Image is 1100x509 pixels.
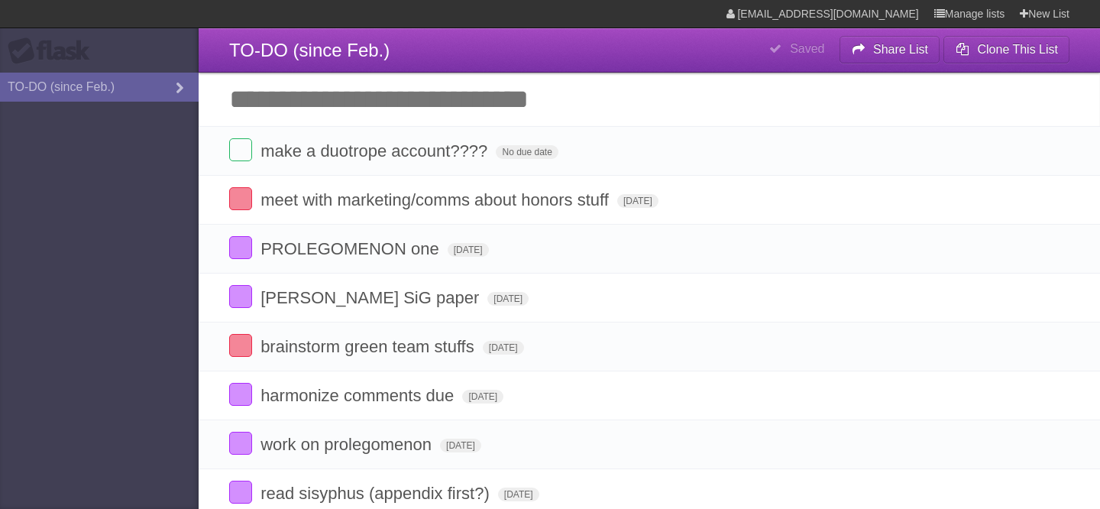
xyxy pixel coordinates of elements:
b: Clone This List [977,43,1058,56]
span: [DATE] [462,390,503,404]
label: Done [229,383,252,406]
span: No due date [496,145,558,159]
span: [PERSON_NAME] SiG paper [260,288,483,307]
label: Done [229,285,252,308]
span: [DATE] [448,243,489,257]
span: make a duotrope account???? [260,141,491,160]
b: Saved [790,42,824,55]
label: Done [229,236,252,259]
button: Share List [840,36,940,63]
div: Flask [8,37,99,65]
span: meet with marketing/comms about honors stuff [260,190,613,209]
button: Clone This List [943,36,1069,63]
span: brainstorm green team stuffs [260,337,478,356]
span: [DATE] [483,341,524,355]
span: PROLEGOMENON one [260,239,443,258]
label: Done [229,432,252,455]
span: harmonize comments due [260,386,458,405]
b: Share List [873,43,928,56]
label: Done [229,481,252,504]
span: [DATE] [440,439,481,452]
span: [DATE] [617,194,658,208]
span: [DATE] [498,488,539,501]
span: read sisyphus (appendix first?) [260,484,493,503]
span: [DATE] [487,292,529,306]
label: Done [229,187,252,210]
span: TO-DO (since Feb.) [229,40,390,60]
span: work on prolegomenon [260,435,435,454]
label: Done [229,334,252,357]
label: Done [229,138,252,161]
